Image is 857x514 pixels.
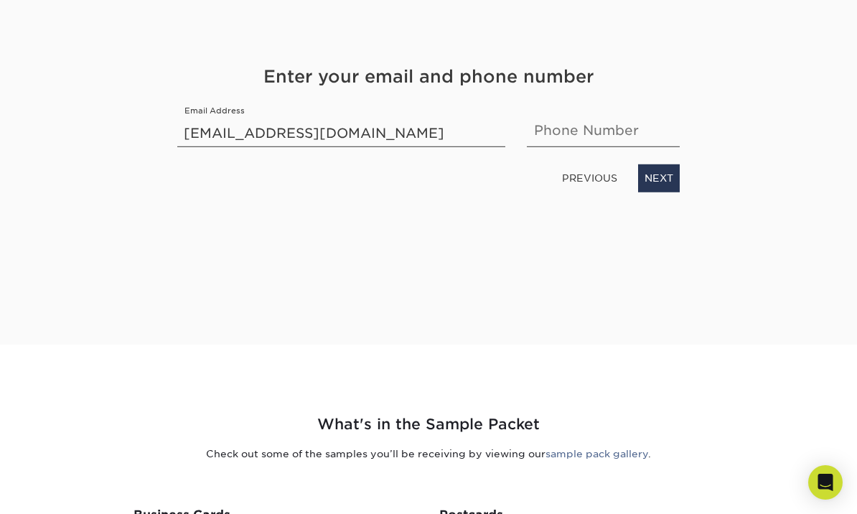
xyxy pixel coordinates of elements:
[545,448,648,459] a: sample pack gallery
[177,64,680,90] h4: Enter your email and phone number
[638,164,680,192] a: NEXT
[11,413,846,436] h2: What's in the Sample Packet
[556,166,623,189] a: PREVIOUS
[808,465,843,500] div: Open Intercom Messenger
[11,447,846,461] p: Check out some of the samples you’ll be receiving by viewing our .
